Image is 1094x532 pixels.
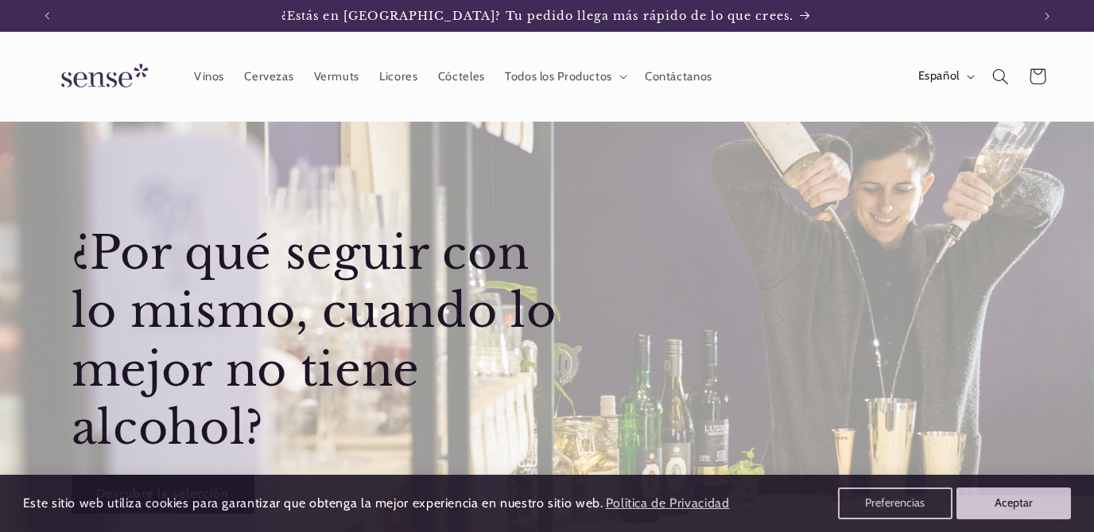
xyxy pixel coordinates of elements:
[304,59,370,94] a: Vermuts
[603,490,731,518] a: Política de Privacidad (opens in a new tab)
[379,69,417,84] span: Licores
[438,69,485,84] span: Cócteles
[281,9,793,23] span: ¿Estás en [GEOGRAPHIC_DATA]? Tu pedido llega más rápido de lo que crees.
[982,58,1018,95] summary: Búsqueda
[505,69,612,84] span: Todos los Productos
[71,224,580,458] h2: ¿Por qué seguir con lo mismo, cuando lo mejor no tiene alcohol?
[194,69,224,84] span: Vinos
[235,59,304,94] a: Cervezas
[634,59,722,94] a: Contáctanos
[314,69,359,84] span: Vermuts
[645,69,712,84] span: Contáctanos
[370,59,429,94] a: Licores
[184,59,234,94] a: Vinos
[495,59,634,94] summary: Todos los Productos
[918,68,960,85] span: Español
[23,495,603,511] span: Este sitio web utiliza cookies para garantizar que obtenga la mejor experiencia en nuestro sitio ...
[908,60,982,92] button: Español
[244,69,293,84] span: Cervezas
[428,59,495,94] a: Cócteles
[36,48,168,106] a: Sense
[956,487,1071,519] button: Aceptar
[838,487,952,519] button: Preferencias
[42,54,161,99] img: Sense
